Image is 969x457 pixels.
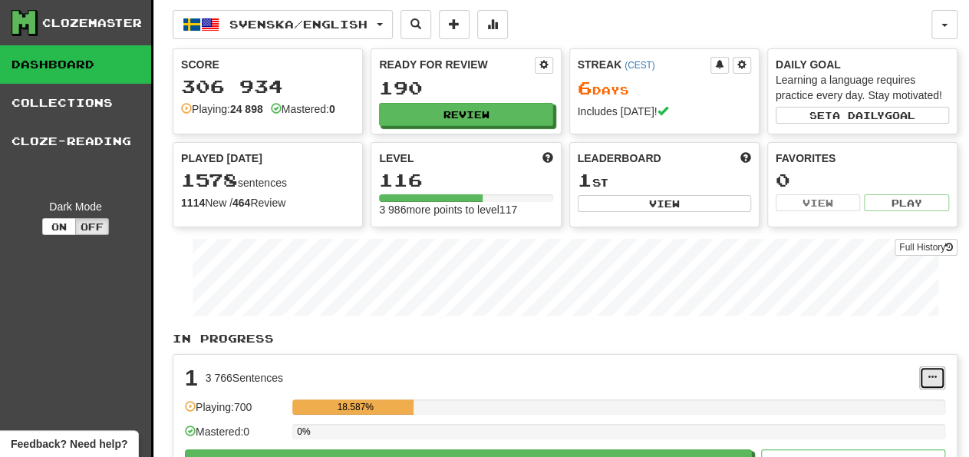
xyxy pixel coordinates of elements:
div: Ready for Review [379,57,534,72]
div: Playing: [181,101,263,117]
div: Streak [578,57,710,72]
div: Mastered: [271,101,335,117]
button: Seta dailygoal [776,107,949,124]
div: st [578,171,751,190]
button: Off [75,218,109,235]
span: Open feedback widget [11,436,127,452]
button: View [578,195,751,212]
button: Svenska/English [173,10,393,39]
button: Play [864,194,949,211]
strong: 464 [232,197,250,209]
span: Score more points to level up [542,151,553,166]
a: (CEST) [625,60,655,71]
a: Full History [895,239,957,256]
span: 6 [578,77,592,98]
div: Dark Mode [12,199,140,214]
div: Score [181,57,354,72]
div: Day s [578,78,751,98]
button: Review [379,103,552,126]
strong: 24 898 [230,103,263,115]
span: 1578 [181,169,238,190]
span: 1 [578,169,592,190]
div: Mastered: 0 [185,424,285,449]
div: New / Review [181,195,354,210]
strong: 0 [329,103,335,115]
div: 18.587% [297,399,414,415]
div: Daily Goal [776,57,949,72]
span: a daily [832,110,885,121]
span: Svenska / English [229,18,367,31]
button: Add sentence to collection [439,10,470,39]
span: This week in points, UTC [740,151,751,166]
div: Favorites [776,151,949,166]
span: Level [379,151,414,166]
strong: 1114 [181,197,205,209]
div: Clozemaster [42,15,142,31]
div: 190 [379,78,552,98]
div: 116 [379,171,552,190]
div: 3 986 more points to level 117 [379,202,552,217]
div: sentences [181,171,354,190]
div: Playing: 700 [185,399,285,425]
button: Search sentences [400,10,431,39]
div: 1 [185,366,198,389]
div: 0 [776,171,949,190]
span: Leaderboard [578,151,661,166]
button: View [776,194,861,211]
span: Played [DATE] [181,151,262,166]
p: In Progress [173,331,957,346]
button: On [42,218,76,235]
div: Learning a language requires practice every day. Stay motivated! [776,72,949,103]
button: More stats [477,10,508,39]
div: Includes [DATE]! [578,104,751,119]
div: 306 934 [181,77,354,96]
div: 3 766 Sentences [206,370,283,386]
